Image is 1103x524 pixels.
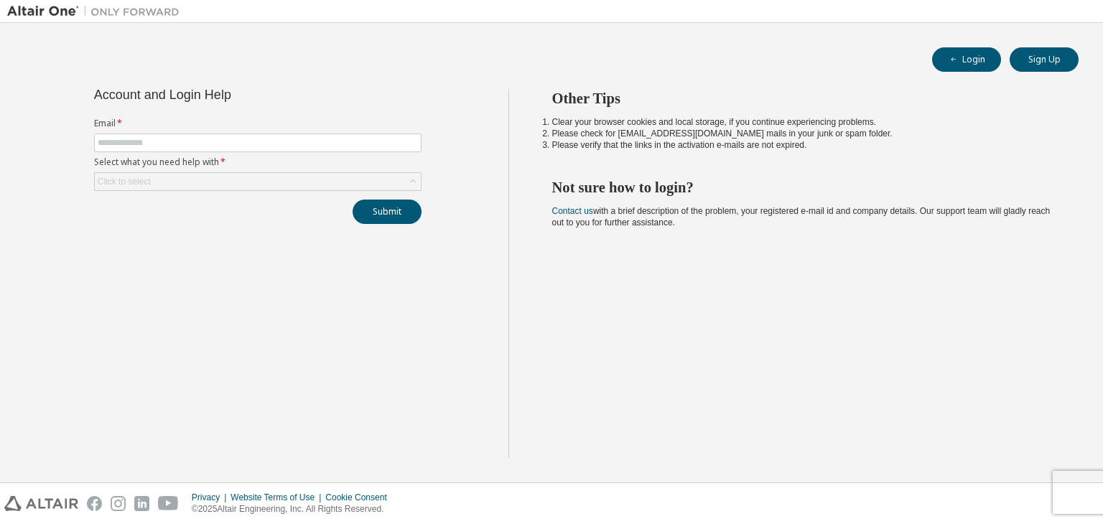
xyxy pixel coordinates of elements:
li: Please check for [EMAIL_ADDRESS][DOMAIN_NAME] mails in your junk or spam folder. [552,128,1053,139]
img: youtube.svg [158,496,179,511]
img: Altair One [7,4,187,19]
div: Account and Login Help [94,89,356,100]
button: Submit [353,200,422,224]
img: facebook.svg [87,496,102,511]
div: Privacy [192,492,231,503]
li: Please verify that the links in the activation e-mails are not expired. [552,139,1053,151]
div: Click to select [98,176,151,187]
button: Sign Up [1010,47,1079,72]
li: Clear your browser cookies and local storage, if you continue experiencing problems. [552,116,1053,128]
img: instagram.svg [111,496,126,511]
div: Click to select [95,173,421,190]
h2: Other Tips [552,89,1053,108]
button: Login [932,47,1001,72]
div: Website Terms of Use [231,492,325,503]
span: with a brief description of the problem, your registered e-mail id and company details. Our suppo... [552,206,1051,228]
img: altair_logo.svg [4,496,78,511]
h2: Not sure how to login? [552,178,1053,197]
label: Select what you need help with [94,156,422,168]
label: Email [94,118,422,129]
p: © 2025 Altair Engineering, Inc. All Rights Reserved. [192,503,396,515]
div: Cookie Consent [325,492,395,503]
a: Contact us [552,206,593,216]
img: linkedin.svg [134,496,149,511]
